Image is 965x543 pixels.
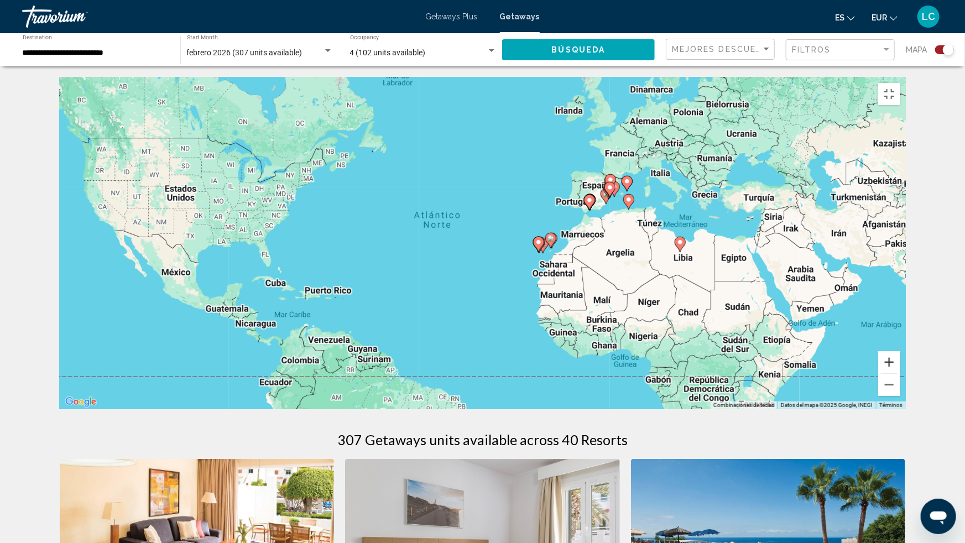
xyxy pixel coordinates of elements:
[350,48,426,57] span: 4 (102 units available)
[426,12,478,21] a: Getaways Plus
[792,45,831,54] span: Filtros
[672,45,783,54] span: Mejores descuentos
[878,351,900,373] button: Ampliar
[500,12,540,21] a: Getaways
[835,9,855,25] button: Change language
[879,402,903,408] a: Términos (se abre en una nueva pestaña)
[922,11,935,22] span: LC
[337,431,628,448] h1: 307 Getaways units available across 40 Resorts
[781,402,873,408] span: Datos del mapa ©2025 Google, INEGI
[835,13,844,22] span: es
[672,45,771,54] mat-select: Sort by
[878,374,900,396] button: Reducir
[878,83,900,105] button: Cambiar a la vista en pantalla completa
[921,499,956,534] iframe: Botón para iniciar la ventana de mensajería
[786,39,895,61] button: Filter
[502,39,655,60] button: Búsqueda
[62,395,99,409] a: Abre esta zona en Google Maps (se abre en una nueva ventana)
[914,5,943,28] button: User Menu
[906,42,927,58] span: Mapa
[872,9,898,25] button: Change currency
[187,48,302,57] span: febrero 2026 (307 units available)
[552,46,606,55] span: Búsqueda
[713,401,774,409] button: Combinaciones de teclas
[872,13,887,22] span: EUR
[62,395,99,409] img: Google
[22,6,415,28] a: Travorium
